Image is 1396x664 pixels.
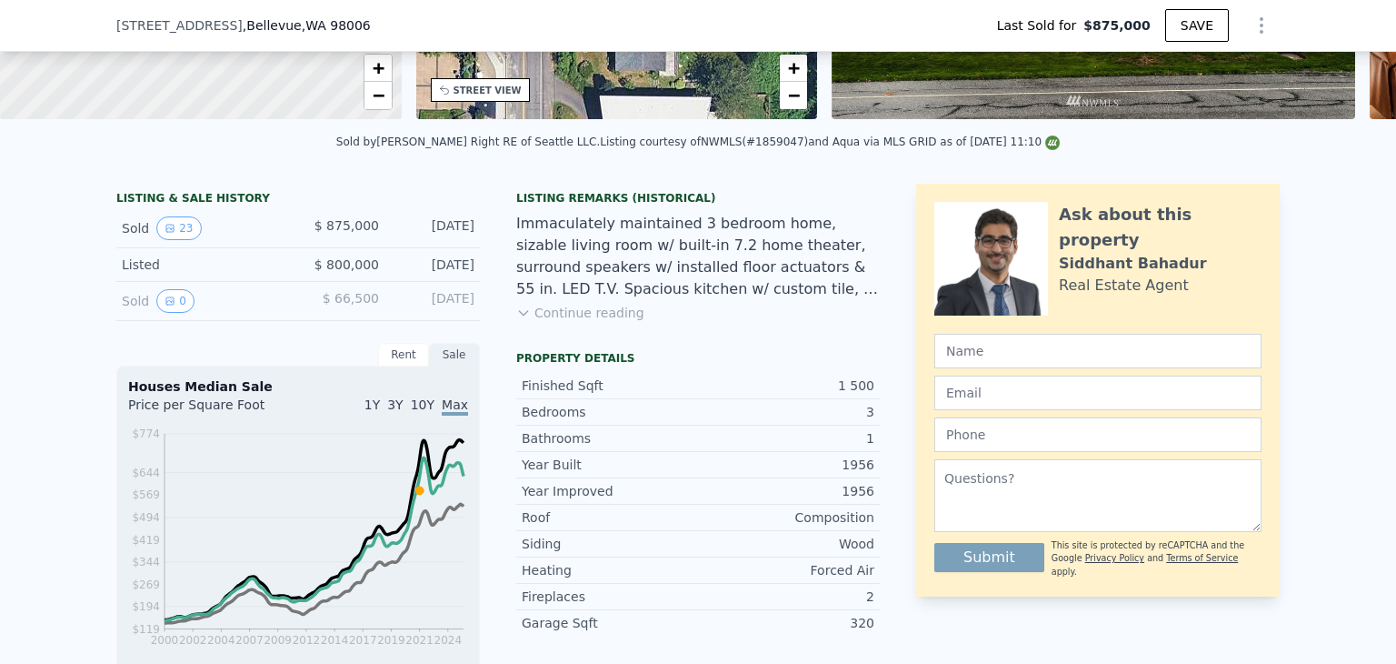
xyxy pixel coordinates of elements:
[372,84,384,106] span: −
[1052,539,1261,578] div: This site is protected by reCAPTCHA and the Google and apply.
[522,535,698,553] div: Siding
[522,403,698,421] div: Bedrooms
[377,634,405,647] tspan: 2019
[1059,253,1207,275] div: Siddhant Bahadur
[698,508,874,527] div: Composition
[522,456,698,474] div: Year Built
[235,634,264,647] tspan: 2007
[698,403,874,421] div: 3
[522,429,698,448] div: Bathrooms
[364,55,392,82] a: Zoom in
[522,614,698,632] div: Garage Sqft
[442,397,468,416] span: Max
[522,482,698,500] div: Year Improved
[132,534,160,547] tspan: $419
[429,343,480,367] div: Sale
[364,82,392,109] a: Zoom out
[1059,202,1261,253] div: Ask about this property
[698,482,874,500] div: 1956
[122,216,284,240] div: Sold
[323,291,379,306] span: $ 66,500
[314,257,379,272] span: $ 800,000
[1166,553,1238,563] a: Terms of Service
[394,256,474,274] div: [DATE]
[364,397,380,412] span: 1Y
[516,351,880,366] div: Property details
[132,600,160,613] tspan: $194
[179,634,207,647] tspan: 2002
[116,16,243,35] span: [STREET_ADDRESS]
[132,428,160,440] tspan: $774
[522,561,698,579] div: Heating
[454,84,522,97] div: STREET VIEW
[321,634,349,647] tspan: 2014
[516,191,880,206] div: Listing Remarks (Historical)
[116,191,480,209] div: LISTING & SALE HISTORY
[698,614,874,632] div: 320
[405,634,434,647] tspan: 2021
[698,588,874,606] div: 2
[516,304,644,322] button: Continue reading
[372,56,384,79] span: +
[698,429,874,448] div: 1
[264,634,292,647] tspan: 2009
[156,216,201,240] button: View historical data
[522,377,698,395] div: Finished Sqft
[132,511,160,524] tspan: $494
[997,16,1084,35] span: Last Sold for
[314,218,379,233] span: $ 875,000
[122,289,284,313] div: Sold
[302,18,371,33] span: , WA 98006
[243,16,371,35] span: , Bellevue
[934,376,1261,410] input: Email
[128,396,298,425] div: Price per Square Foot
[132,488,160,501] tspan: $569
[1243,7,1280,44] button: Show Options
[522,588,698,606] div: Fireplaces
[394,216,474,240] div: [DATE]
[128,377,468,396] div: Houses Median Sale
[934,543,1044,572] button: Submit
[207,634,235,647] tspan: 2004
[1045,136,1060,150] img: NWMLS Logo
[698,377,874,395] div: 1 500
[1083,16,1151,35] span: $875,000
[132,556,160,568] tspan: $344
[394,289,474,313] div: [DATE]
[698,561,874,579] div: Forced Air
[698,456,874,474] div: 1956
[349,634,377,647] tspan: 2017
[934,418,1261,452] input: Phone
[1085,553,1144,563] a: Privacy Policy
[434,634,463,647] tspan: 2024
[378,343,429,367] div: Rent
[522,508,698,527] div: Roof
[132,467,160,479] tspan: $644
[132,578,160,591] tspan: $269
[132,623,160,636] tspan: $119
[600,136,1060,148] div: Listing courtesy of NWMLS (#1859047) and Aqua via MLS GRID as of [DATE] 11:10
[516,213,880,300] div: Immaculately maintained 3 bedroom home, sizable living room w/ built-in 7.2 home theater, surroun...
[151,634,179,647] tspan: 2000
[1059,275,1189,297] div: Real Estate Agent
[788,56,800,79] span: +
[336,136,600,148] div: Sold by [PERSON_NAME] Right RE of Seattle LLC .
[780,82,807,109] a: Zoom out
[122,256,284,274] div: Listed
[698,535,874,553] div: Wood
[411,397,434,412] span: 10Y
[156,289,194,313] button: View historical data
[780,55,807,82] a: Zoom in
[934,334,1261,368] input: Name
[1165,9,1229,42] button: SAVE
[293,634,321,647] tspan: 2012
[387,397,403,412] span: 3Y
[788,84,800,106] span: −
